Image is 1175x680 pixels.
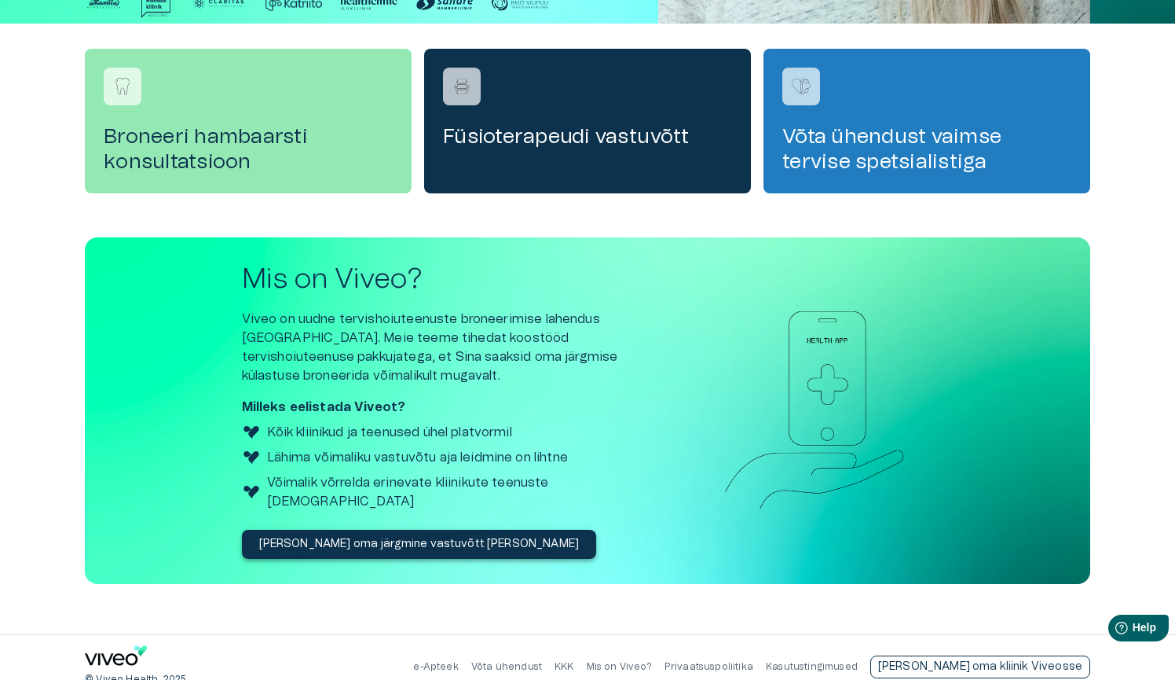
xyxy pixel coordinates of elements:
p: [PERSON_NAME] oma järgmine vastuvõtt [PERSON_NAME] [259,536,580,553]
a: Navigate to service booking [763,49,1090,193]
a: e-Apteek [413,662,458,671]
a: Kasutustingimused [766,662,858,671]
h4: Broneeri hambaarsti konsultatsioon [104,124,393,175]
a: KKK [555,662,574,671]
p: [PERSON_NAME] oma kliinik Viveosse [878,659,1082,675]
p: Lähima võimaliku vastuvõtu aja leidmine on lihtne [267,448,568,467]
p: Viveo on uudne tervishoiuteenuste broneerimise lahendus [GEOGRAPHIC_DATA]. Meie teeme tihedat koo... [242,310,658,385]
p: Milleks eelistada Viveot? [242,398,658,417]
p: Kõik kliinikud ja teenused ühel platvormil [267,423,512,442]
p: Võta ühendust [471,660,542,674]
div: [PERSON_NAME] oma kliinik Viveosse [870,656,1090,678]
iframe: Help widget launcher [1052,608,1175,652]
img: Füsioterapeudi vastuvõtt logo [450,75,474,98]
a: Navigate to home page [85,645,148,671]
img: Võta ühendust vaimse tervise spetsialistiga logo [789,75,813,98]
p: Võimalik võrrelda erinevate kliinikute teenuste [DEMOGRAPHIC_DATA] [267,473,658,511]
h2: Mis on Viveo? [242,263,658,296]
p: Mis on Viveo? [587,660,652,674]
img: Viveo logo [242,483,261,502]
h4: Füsioterapeudi vastuvõtt [443,124,732,149]
a: Navigate to service booking [85,49,412,193]
a: Send email to partnership request to viveo [870,656,1090,678]
button: [PERSON_NAME] oma järgmine vastuvõtt [PERSON_NAME] [242,530,597,559]
img: Viveo logo [242,448,261,467]
h4: Võta ühendust vaimse tervise spetsialistiga [782,124,1071,175]
a: Navigate to service booking [424,49,751,193]
img: Viveo logo [242,423,261,442]
a: Privaatsuspoliitika [664,662,753,671]
img: Broneeri hambaarsti konsultatsioon logo [111,75,134,98]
